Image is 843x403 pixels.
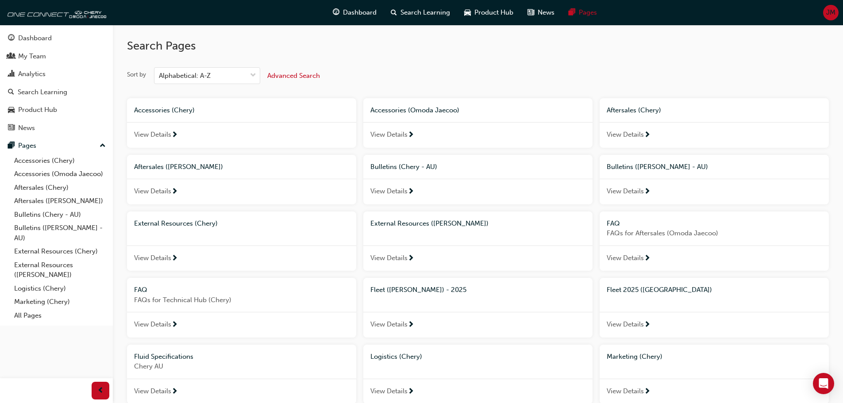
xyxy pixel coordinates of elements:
span: Product Hub [474,8,513,18]
span: Pages [579,8,597,18]
a: Fleet ([PERSON_NAME]) - 2025View Details [363,278,593,338]
a: All Pages [11,309,109,322]
button: Pages [4,138,109,154]
span: Fleet ([PERSON_NAME]) - 2025 [370,286,466,294]
span: View Details [607,386,644,396]
a: External Resources (Chery) [11,245,109,258]
a: Bulletins (Chery - AU)View Details [363,155,593,204]
span: Aftersales ([PERSON_NAME]) [134,163,223,171]
a: External Resources (Chery)View Details [127,211,356,271]
span: External Resources (Chery) [134,219,218,227]
a: news-iconNews [520,4,562,22]
span: people-icon [8,53,15,61]
span: View Details [370,130,408,140]
span: Chery AU [134,361,349,372]
span: next-icon [171,321,178,329]
span: Marketing (Chery) [607,353,662,361]
span: FAQs for Aftersales (Omoda Jaecoo) [607,228,822,238]
a: Accessories (Omoda Jaecoo) [11,167,109,181]
a: Aftersales (Chery) [11,181,109,195]
div: My Team [18,51,46,61]
a: FAQFAQs for Aftersales (Omoda Jaecoo)View Details [600,211,829,271]
span: guage-icon [333,7,339,18]
div: Analytics [18,69,46,79]
div: Product Hub [18,105,57,115]
span: View Details [134,386,171,396]
span: next-icon [171,388,178,396]
span: search-icon [8,88,14,96]
button: Advanced Search [267,67,320,84]
a: My Team [4,48,109,65]
a: Aftersales (Chery)View Details [600,98,829,148]
span: View Details [370,253,408,263]
a: search-iconSearch Learning [384,4,457,22]
span: next-icon [644,131,651,139]
a: car-iconProduct Hub [457,4,520,22]
div: Pages [18,141,36,151]
span: View Details [607,186,644,196]
span: pages-icon [8,142,15,150]
a: Search Learning [4,84,109,100]
span: search-icon [391,7,397,18]
span: next-icon [644,321,651,329]
h2: Search Pages [127,39,829,53]
span: next-icon [644,188,651,196]
span: Advanced Search [267,72,320,80]
a: Aftersales ([PERSON_NAME]) [11,194,109,208]
span: Fluid Specifications [134,353,193,361]
span: pages-icon [569,7,575,18]
a: Fleet 2025 ([GEOGRAPHIC_DATA])View Details [600,278,829,338]
a: pages-iconPages [562,4,604,22]
div: News [18,123,35,133]
span: news-icon [8,124,15,132]
span: Logistics (Chery) [370,353,422,361]
a: oneconnect [4,4,106,21]
span: next-icon [408,388,414,396]
span: Accessories (Omoda Jaecoo) [370,106,459,114]
a: External Resources ([PERSON_NAME]) [11,258,109,282]
span: News [538,8,554,18]
a: Analytics [4,66,109,82]
span: Search Learning [400,8,450,18]
a: Product Hub [4,102,109,118]
span: FAQ [607,219,620,227]
span: Bulletins (Chery - AU) [370,163,437,171]
span: next-icon [171,188,178,196]
span: next-icon [171,255,178,263]
span: car-icon [8,106,15,114]
span: next-icon [171,131,178,139]
span: JM [826,8,835,18]
span: External Resources ([PERSON_NAME]) [370,219,489,227]
span: next-icon [408,321,414,329]
a: Accessories (Chery)View Details [127,98,356,148]
span: View Details [607,253,644,263]
a: Dashboard [4,30,109,46]
div: Alphabetical: A-Z [159,71,211,81]
span: View Details [134,319,171,330]
span: Fleet 2025 ([GEOGRAPHIC_DATA]) [607,286,712,294]
a: Bulletins ([PERSON_NAME] - AU)View Details [600,155,829,204]
span: prev-icon [97,385,104,396]
span: up-icon [100,140,106,152]
a: External Resources ([PERSON_NAME])View Details [363,211,593,271]
span: Dashboard [343,8,377,18]
a: guage-iconDashboard [326,4,384,22]
span: View Details [370,386,408,396]
span: next-icon [644,255,651,263]
span: FAQs for Technical Hub (Chery) [134,295,349,305]
a: FAQFAQs for Technical Hub (Chery)View Details [127,278,356,338]
span: car-icon [464,7,471,18]
span: down-icon [250,70,256,81]
span: news-icon [527,7,534,18]
button: DashboardMy TeamAnalyticsSearch LearningProduct HubNews [4,28,109,138]
button: JM [823,5,839,20]
span: View Details [370,186,408,196]
span: View Details [134,130,171,140]
span: Bulletins ([PERSON_NAME] - AU) [607,163,708,171]
div: Open Intercom Messenger [813,373,834,394]
a: Bulletins (Chery - AU) [11,208,109,222]
a: Aftersales ([PERSON_NAME])View Details [127,155,356,204]
div: Search Learning [18,87,67,97]
span: next-icon [408,255,414,263]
